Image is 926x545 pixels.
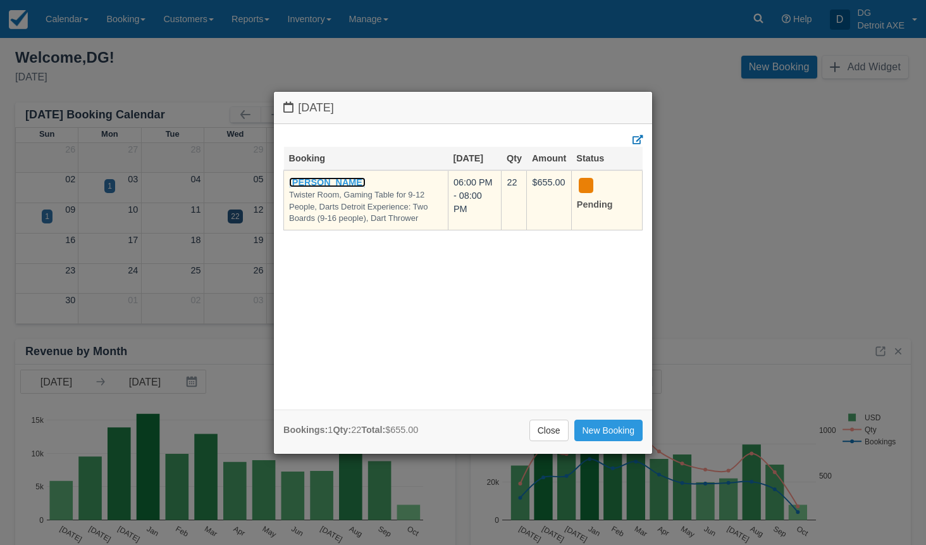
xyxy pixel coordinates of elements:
div: Pending [577,176,626,215]
a: Qty [507,153,522,163]
a: [DATE] [453,153,483,163]
a: Close [529,420,569,441]
a: Status [576,153,604,163]
strong: Bookings: [283,425,328,435]
a: Amount [532,153,566,163]
strong: Qty: [333,425,351,435]
a: New Booking [574,420,643,441]
em: Twister Room, Gaming Table for 9-12 People, Darts Detroit Experience: Two Boards (9-16 people), D... [289,189,443,225]
div: 1 22 $655.00 [283,423,418,437]
strong: Total: [361,425,385,435]
td: 06:00 PM - 08:00 PM [448,170,502,230]
a: [PERSON_NAME] [289,177,366,187]
h4: [DATE] [283,101,643,115]
td: $655.00 [527,170,571,230]
a: Booking [289,153,326,163]
td: 22 [502,170,527,230]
